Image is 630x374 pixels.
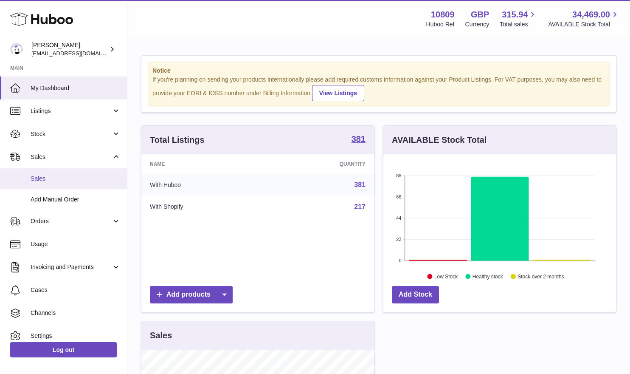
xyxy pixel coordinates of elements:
th: Name [141,154,267,174]
span: Listings [31,107,112,115]
strong: Notice [152,67,605,75]
a: View Listings [312,85,364,101]
h3: Total Listings [150,134,205,146]
text: Healthy stock [472,273,503,279]
span: Orders [31,217,112,225]
span: Add Manual Order [31,195,121,204]
a: Add Stock [392,286,439,303]
strong: 381 [352,135,366,143]
a: Add products [150,286,233,303]
h3: Sales [150,330,172,341]
strong: GBP [471,9,489,20]
td: With Huboo [141,174,267,196]
span: Settings [31,332,121,340]
a: Log out [10,342,117,357]
text: 44 [396,215,401,221]
span: Sales [31,153,112,161]
span: Channels [31,309,121,317]
a: 381 [354,181,366,188]
span: AVAILABLE Stock Total [548,20,620,28]
span: Stock [31,130,112,138]
text: Stock over 2 months [517,273,564,279]
a: 34,469.00 AVAILABLE Stock Total [548,9,620,28]
span: Total sales [500,20,537,28]
span: Cases [31,286,121,294]
td: With Shopify [141,196,267,218]
a: 217 [354,203,366,210]
span: Invoicing and Payments [31,263,112,271]
span: Usage [31,240,121,248]
span: [EMAIL_ADDRESS][DOMAIN_NAME] [31,50,125,57]
a: 381 [352,135,366,145]
strong: 10809 [431,9,455,20]
th: Quantity [267,154,374,174]
span: Sales [31,175,121,183]
text: 0 [399,258,401,263]
span: 34,469.00 [572,9,610,20]
text: 88 [396,173,401,178]
text: 66 [396,194,401,199]
h3: AVAILABLE Stock Total [392,134,487,146]
span: My Dashboard [31,84,121,92]
div: [PERSON_NAME] [31,41,108,57]
text: Low Stock [434,273,458,279]
div: Currency [465,20,489,28]
div: If you're planning on sending your products internationally please add required customs informati... [152,76,605,101]
img: shop@ballersingod.com [10,43,23,56]
a: 315.94 Total sales [500,9,537,28]
text: 22 [396,237,401,242]
div: Huboo Ref [426,20,455,28]
span: 315.94 [502,9,528,20]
